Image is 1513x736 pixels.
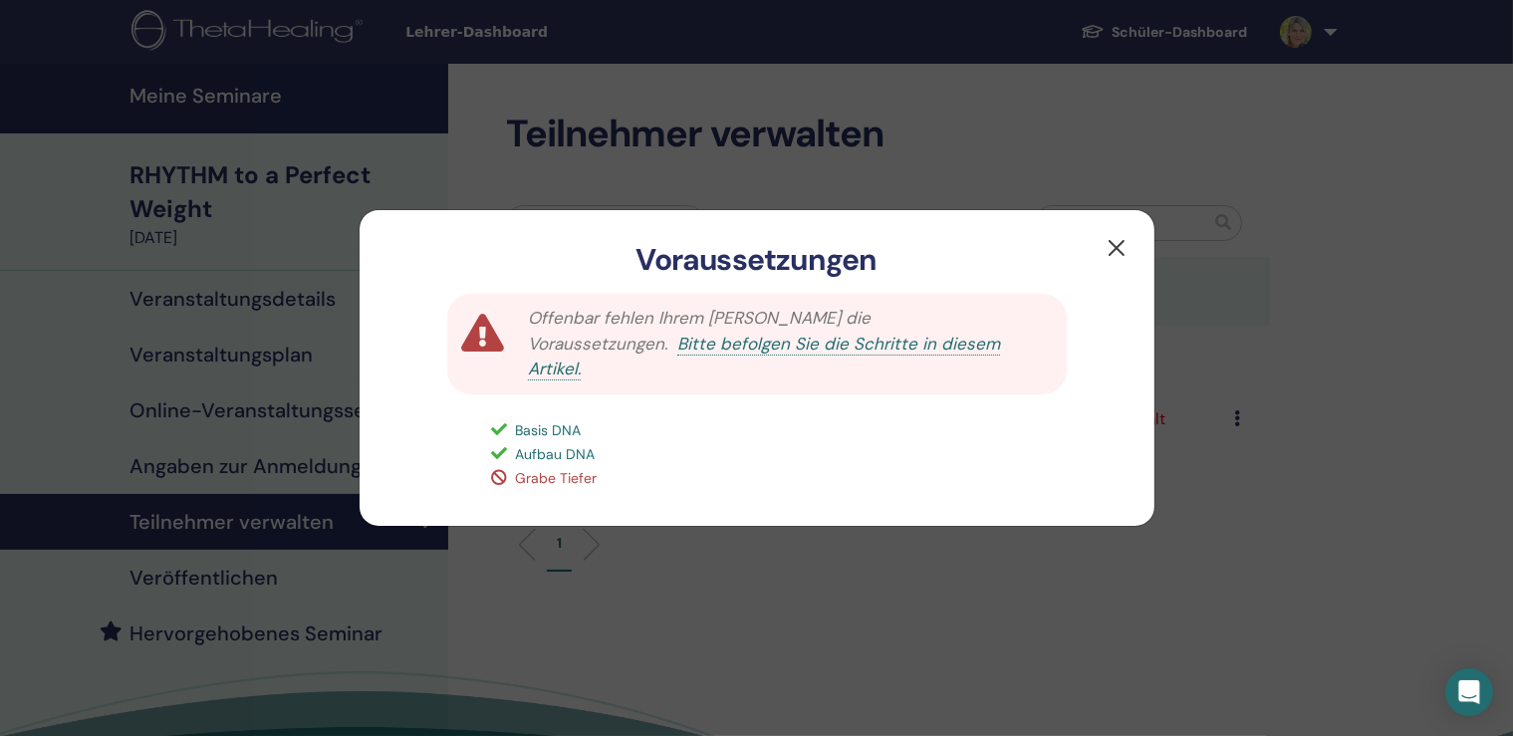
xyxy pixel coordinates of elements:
div: Open Intercom Messenger [1445,668,1493,716]
span: Offenbar fehlen Ihrem [PERSON_NAME] die Voraussetzungen. [528,307,871,355]
span: Grabe Tiefer [516,469,598,487]
h3: Voraussetzungen [391,242,1123,278]
span: Aufbau DNA [516,445,596,463]
span: Basis DNA [516,421,582,439]
a: Bitte befolgen Sie die Schritte in diesem Artikel. [528,333,1000,381]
